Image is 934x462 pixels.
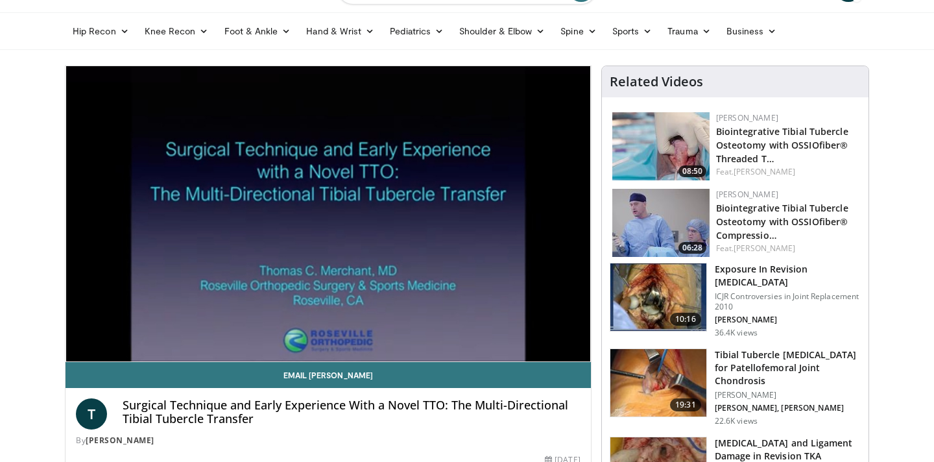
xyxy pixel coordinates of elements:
a: Biointegrative Tibial Tubercle Osteotomy with OSSIOfiber® Compressio… [716,202,848,241]
a: [PERSON_NAME] [716,189,778,200]
a: Spine [553,18,604,44]
a: Knee Recon [137,18,217,44]
a: [PERSON_NAME] [734,243,795,254]
a: [PERSON_NAME] [734,166,795,177]
img: UFuN5x2kP8YLDu1n4xMDoxOjA4MTsiGN.150x105_q85_crop-smart_upscale.jpg [610,349,706,417]
video-js: Video Player [66,66,591,362]
a: 06:28 [612,189,710,257]
p: [PERSON_NAME] [715,315,861,325]
img: Screen_shot_2010-09-03_at_2.11.03_PM_2.png.150x105_q85_crop-smart_upscale.jpg [610,263,706,331]
h4: Surgical Technique and Early Experience With a Novel TTO: The Multi-Directional Tibial Tubercle T... [123,398,581,426]
a: Hip Recon [65,18,137,44]
a: 08:50 [612,112,710,180]
a: [PERSON_NAME] [716,112,778,123]
a: Hand & Wrist [298,18,382,44]
span: 06:28 [678,242,706,254]
a: Business [719,18,785,44]
span: 08:50 [678,165,706,177]
span: 19:31 [670,398,701,411]
a: T [76,398,107,430]
h4: Related Videos [610,74,703,90]
div: Feat. [716,166,858,178]
span: 10:16 [670,313,701,326]
a: Shoulder & Elbow [451,18,553,44]
a: 10:16 Exposure In Revision [MEDICAL_DATA] ICJR Controversies in Joint Replacement 2010 [PERSON_NA... [610,263,861,338]
p: ICJR Controversies in Joint Replacement 2010 [715,291,861,312]
h3: Exposure In Revision [MEDICAL_DATA] [715,263,861,289]
a: Email [PERSON_NAME] [66,362,591,388]
div: By [76,435,581,446]
img: 14934b67-7d06-479f-8b24-1e3c477188f5.150x105_q85_crop-smart_upscale.jpg [612,112,710,180]
a: Sports [605,18,660,44]
a: [PERSON_NAME] [86,435,154,446]
p: [PERSON_NAME], [PERSON_NAME] [715,403,861,413]
div: Feat. [716,243,858,254]
p: 36.4K views [715,328,758,338]
a: Pediatrics [382,18,451,44]
a: Foot & Ankle [217,18,299,44]
h3: Tibial Tubercle [MEDICAL_DATA] for Patellofemoral Joint Chondrosis [715,348,861,387]
a: 19:31 Tibial Tubercle [MEDICAL_DATA] for Patellofemoral Joint Chondrosis [PERSON_NAME] [PERSON_NA... [610,348,861,426]
p: [PERSON_NAME] [715,390,861,400]
p: 22.6K views [715,416,758,426]
img: 2fac5f83-3fa8-46d6-96c1-ffb83ee82a09.150x105_q85_crop-smart_upscale.jpg [612,189,710,257]
a: Trauma [660,18,719,44]
a: Biointegrative Tibial Tubercle Osteotomy with OSSIOfiber® Threaded T… [716,125,848,165]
